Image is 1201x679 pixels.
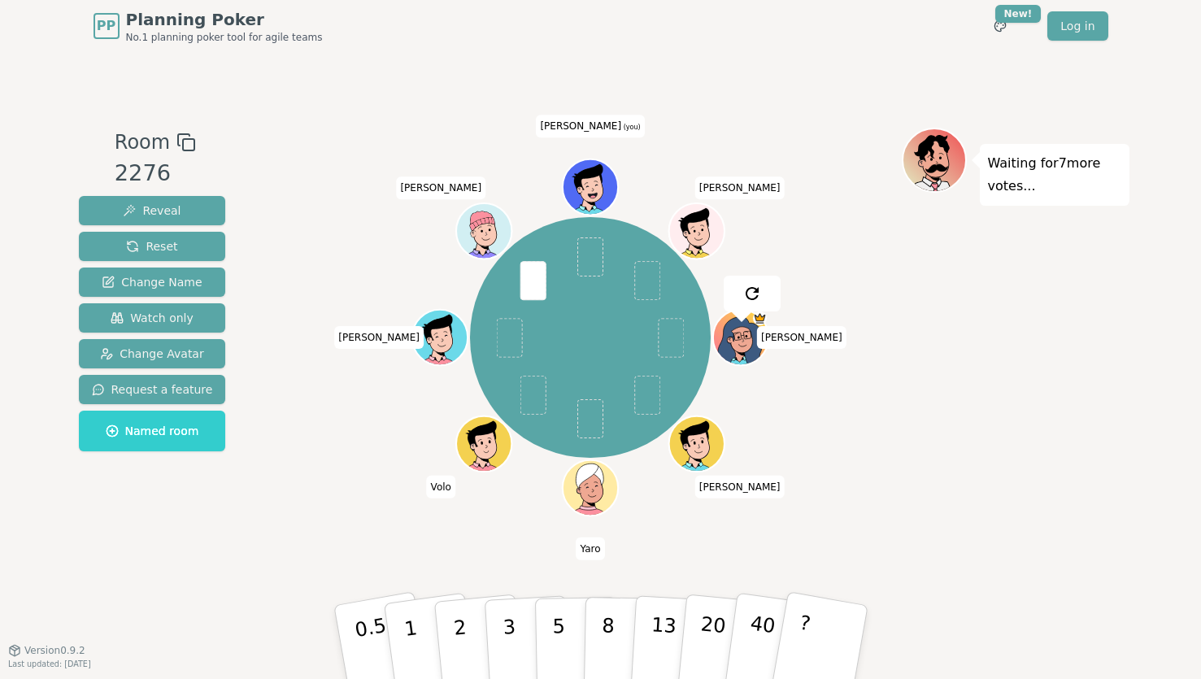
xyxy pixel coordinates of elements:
span: Last updated: [DATE] [8,659,91,668]
span: (you) [621,124,641,131]
span: Reveal [123,202,181,219]
span: Change Name [102,274,202,290]
span: Watch only [111,310,194,326]
span: Click to change your name [576,538,604,560]
span: Reset [126,238,177,255]
button: Named room [79,411,226,451]
span: No.1 planning poker tool for agile teams [126,31,323,44]
span: PP [97,16,115,36]
span: Room [115,128,170,157]
span: Version 0.9.2 [24,644,85,657]
a: PPPlanning PokerNo.1 planning poker tool for agile teams [94,8,323,44]
span: Click to change your name [695,176,785,199]
button: Reveal [79,196,226,225]
p: Waiting for 7 more votes... [988,152,1121,198]
span: Nicole is the host [753,311,767,325]
button: Watch only [79,303,226,333]
span: Request a feature [92,381,213,398]
button: Change Avatar [79,339,226,368]
span: Click to change your name [427,476,455,498]
div: 2276 [115,157,196,190]
button: New! [986,11,1015,41]
span: Click to change your name [334,326,424,349]
span: Change Avatar [100,346,204,362]
span: Click to change your name [536,115,644,137]
span: Click to change your name [695,476,785,498]
span: Click to change your name [757,326,846,349]
button: Reset [79,232,226,261]
a: Log in [1047,11,1107,41]
span: Named room [106,423,199,439]
button: Click to change your avatar [564,161,616,213]
button: Version0.9.2 [8,644,85,657]
span: Planning Poker [126,8,323,31]
img: reset [742,284,762,303]
span: Click to change your name [396,176,485,199]
button: Change Name [79,268,226,297]
div: New! [995,5,1042,23]
button: Request a feature [79,375,226,404]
